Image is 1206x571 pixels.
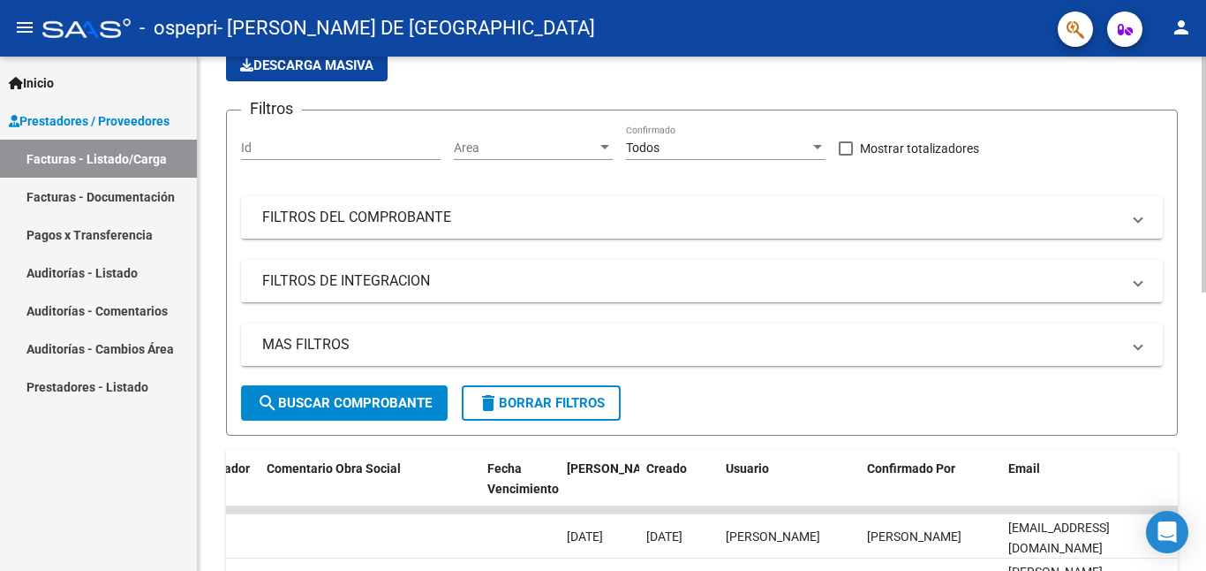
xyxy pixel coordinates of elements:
span: Comentario Obra Social [267,461,401,476]
span: Buscar Comprobante [257,395,432,411]
span: - [PERSON_NAME] DE [GEOGRAPHIC_DATA] [217,9,595,48]
datatable-header-cell: Fecha Vencimiento [480,450,560,528]
span: Creado [646,461,687,476]
datatable-header-cell: Usuario [719,450,860,528]
span: - ospepri [139,9,217,48]
mat-expansion-panel-header: FILTROS DEL COMPROBANTE [241,196,1163,239]
datatable-header-cell: Confirmado Por [860,450,1001,528]
app-download-masive: Descarga masiva de comprobantes (adjuntos) [226,49,388,81]
span: Borrar Filtros [478,395,605,411]
span: Usuario [726,461,769,476]
span: Mostrar totalizadores [860,138,979,159]
span: Confirmado Por [867,461,955,476]
span: Inicio [9,73,54,93]
mat-icon: person [1171,17,1192,38]
button: Descarga Masiva [226,49,388,81]
span: Email [1008,461,1040,476]
datatable-header-cell: Fecha Confimado [560,450,639,528]
span: [PERSON_NAME] [867,529,961,544]
mat-icon: search [257,392,278,414]
mat-icon: delete [478,392,499,414]
button: Borrar Filtros [462,385,621,421]
datatable-header-cell: Creado [639,450,719,528]
span: [PERSON_NAME] [567,461,662,476]
span: Area [454,141,597,156]
h3: Filtros [241,96,302,121]
span: [PERSON_NAME] [726,529,820,544]
span: Descarga Masiva [240,57,373,73]
mat-icon: menu [14,17,35,38]
mat-expansion-panel-header: MAS FILTROS [241,324,1163,366]
datatable-header-cell: Email [1001,450,1178,528]
span: Prestadores / Proveedores [9,111,170,131]
span: Todos [626,141,660,155]
span: [DATE] [646,529,682,544]
span: [EMAIL_ADDRESS][DOMAIN_NAME] [1008,521,1110,555]
mat-expansion-panel-header: FILTROS DE INTEGRACION [241,260,1163,302]
mat-panel-title: FILTROS DE INTEGRACION [262,271,1120,291]
button: Buscar Comprobante [241,385,448,421]
span: Fecha Vencimiento [487,461,559,496]
div: Open Intercom Messenger [1146,511,1188,553]
mat-panel-title: FILTROS DEL COMPROBANTE [262,208,1120,227]
span: [DATE] [567,529,603,544]
datatable-header-cell: Comentario Obra Social [260,450,480,528]
mat-panel-title: MAS FILTROS [262,335,1120,354]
